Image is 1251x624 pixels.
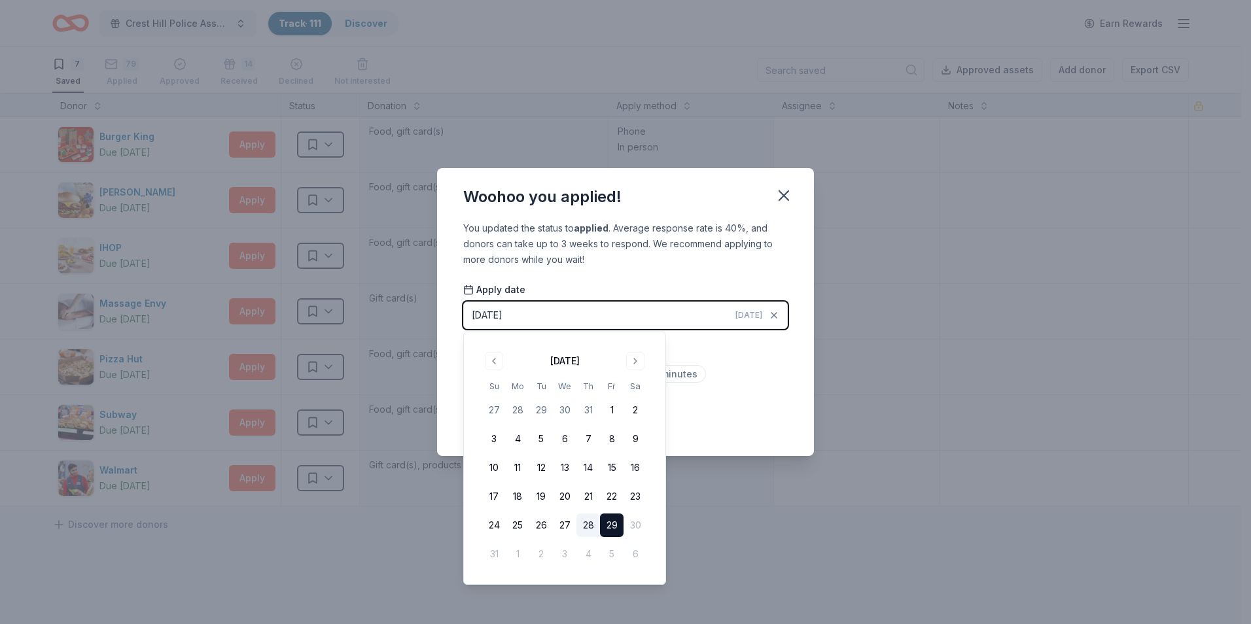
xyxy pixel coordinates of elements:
[576,398,600,422] button: 31
[576,456,600,479] button: 14
[529,379,553,393] th: Tuesday
[624,427,647,451] button: 9
[485,352,503,370] button: Go to previous month
[529,513,553,537] button: 26
[624,456,647,479] button: 16
[576,427,600,451] button: 7
[506,485,529,508] button: 18
[482,485,506,508] button: 17
[472,307,502,323] div: [DATE]
[553,456,576,479] button: 13
[553,513,576,537] button: 27
[506,456,529,479] button: 11
[463,302,788,329] button: [DATE][DATE]
[600,485,624,508] button: 22
[600,427,624,451] button: 8
[529,398,553,422] button: 29
[529,456,553,479] button: 12
[506,513,529,537] button: 25
[624,379,647,393] th: Saturday
[553,379,576,393] th: Wednesday
[482,398,506,422] button: 27
[482,379,506,393] th: Sunday
[553,485,576,508] button: 20
[600,398,624,422] button: 1
[482,427,506,451] button: 3
[624,485,647,508] button: 23
[600,379,624,393] th: Friday
[600,513,624,537] button: 29
[506,379,529,393] th: Monday
[506,427,529,451] button: 4
[463,186,622,207] div: Woohoo you applied!
[482,456,506,479] button: 10
[463,220,788,268] div: You updated the status to . Average response rate is 40%, and donors can take up to 3 weeks to re...
[553,398,576,422] button: 30
[600,456,624,479] button: 15
[529,427,553,451] button: 5
[626,352,644,370] button: Go to next month
[576,513,600,537] button: 28
[463,283,525,296] span: Apply date
[576,485,600,508] button: 21
[506,398,529,422] button: 28
[576,379,600,393] th: Thursday
[529,485,553,508] button: 19
[482,513,506,537] button: 24
[553,427,576,451] button: 6
[574,222,608,234] b: applied
[735,310,762,321] span: [DATE]
[550,353,580,369] div: [DATE]
[624,398,647,422] button: 2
